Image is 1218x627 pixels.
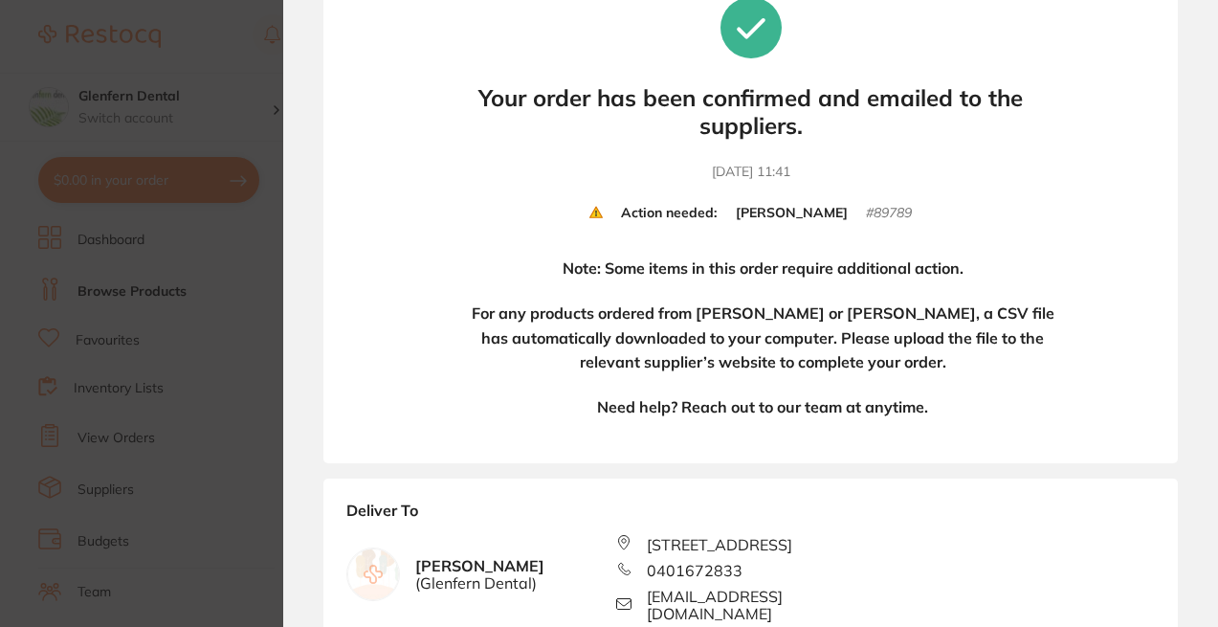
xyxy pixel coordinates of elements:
b: Deliver To [346,502,1155,535]
b: [PERSON_NAME] [415,557,544,593]
span: [STREET_ADDRESS] [647,536,792,553]
span: 0401672833 [647,562,742,579]
h4: Need help? Reach out to our team at anytime. [597,395,928,420]
b: Action needed: [621,205,717,222]
time: [DATE] 11:41 [712,163,790,182]
h4: Note: Some items in this order require additional action. [563,257,963,281]
span: [EMAIL_ADDRESS][DOMAIN_NAME] [647,588,886,623]
span: ( Glenfern Dental ) [415,574,544,592]
b: [PERSON_NAME] [736,205,848,222]
h4: For any products ordered from [PERSON_NAME] or [PERSON_NAME], a CSV file has automatically downlo... [457,302,1068,375]
b: Your order has been confirmed and emailed to the suppliers. [464,84,1038,140]
small: # 89789 [866,205,912,222]
img: empty.jpg [347,549,399,600]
